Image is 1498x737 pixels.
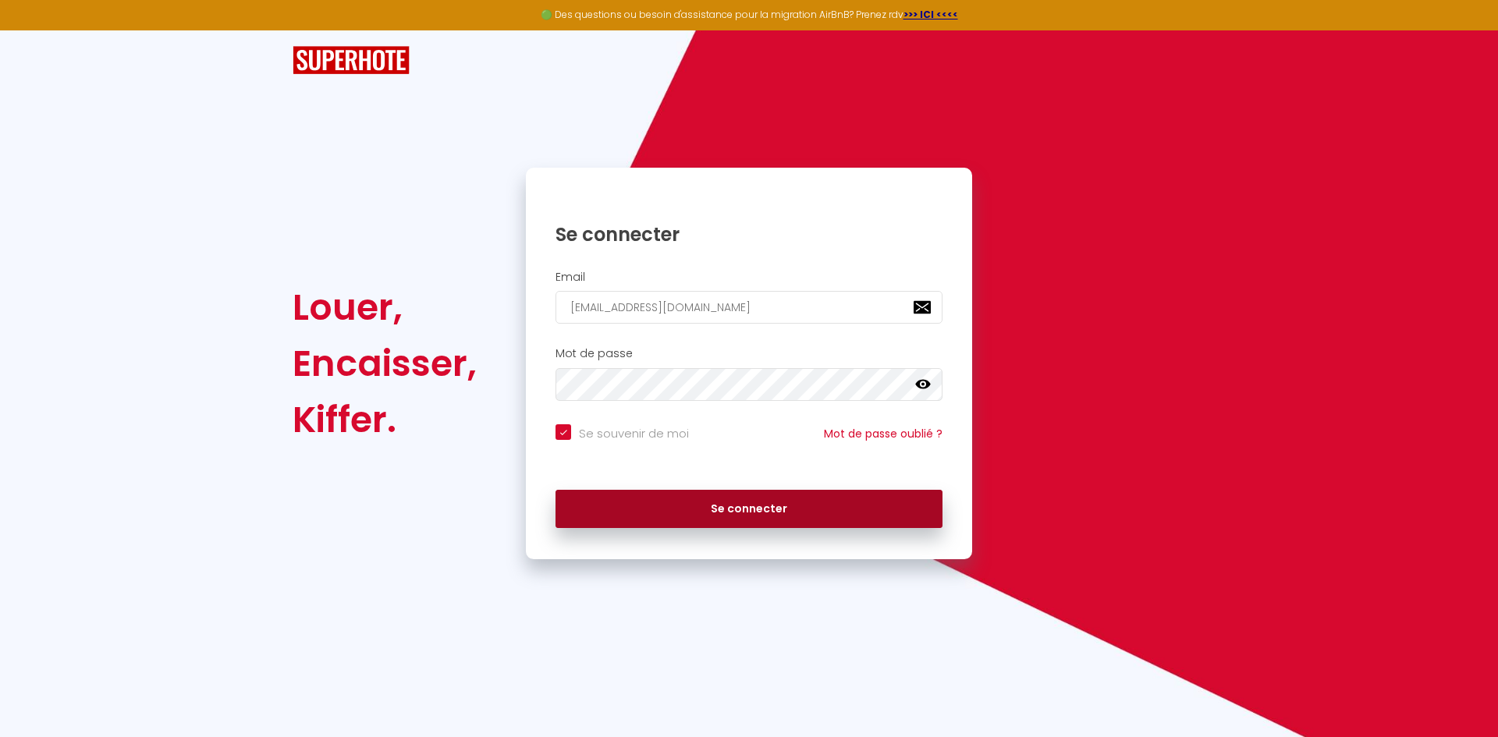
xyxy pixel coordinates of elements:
img: SuperHote logo [293,46,410,75]
div: Encaisser, [293,335,477,392]
button: Se connecter [556,490,942,529]
input: Ton Email [556,291,942,324]
h2: Mot de passe [556,347,942,360]
a: Mot de passe oublié ? [824,426,942,441]
h1: Se connecter [556,222,942,246]
h2: Email [556,271,942,284]
div: Louer, [293,279,477,335]
div: Kiffer. [293,392,477,448]
a: >>> ICI <<<< [903,8,958,21]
